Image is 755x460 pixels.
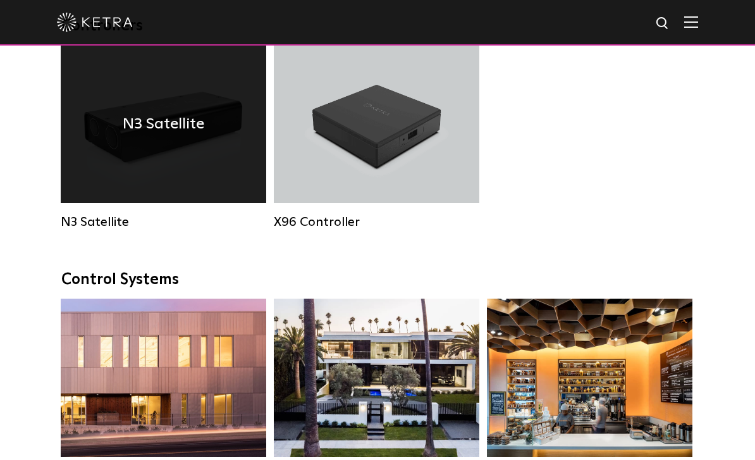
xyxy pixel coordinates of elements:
[61,214,266,230] div: N3 Satellite
[274,45,479,228] a: X96 Controller X96 Controller
[61,271,694,289] div: Control Systems
[684,16,698,28] img: Hamburger%20Nav.svg
[655,16,671,32] img: search icon
[123,112,204,136] h4: N3 Satellite
[61,45,266,228] a: N3 Satellite N3 Satellite
[57,13,133,32] img: ketra-logo-2019-white
[274,214,479,230] div: X96 Controller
